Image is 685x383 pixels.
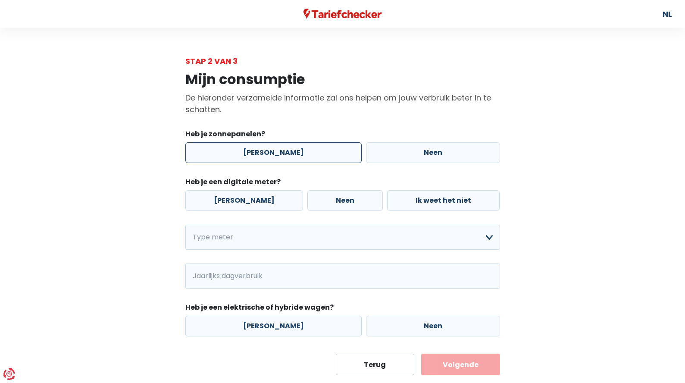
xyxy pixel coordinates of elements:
div: Stap 2 van 3 [185,55,500,67]
button: Terug [336,354,415,375]
p: De hieronder verzamelde informatie zal ons helpen om jouw verbruik beter in te schatten. [185,92,500,115]
legend: Heb je een digitale meter? [185,177,500,190]
legend: Heb je een elektrische of hybride wagen? [185,302,500,316]
label: [PERSON_NAME] [185,190,303,211]
img: Tariefchecker logo [303,9,382,19]
label: [PERSON_NAME] [185,142,362,163]
label: Ik weet het niet [387,190,500,211]
legend: Heb je zonnepanelen? [185,129,500,142]
button: Volgende [421,354,500,375]
label: Neen [366,142,500,163]
span: kWh [185,264,209,289]
h1: Mijn consumptie [185,71,500,88]
label: Neen [307,190,383,211]
label: Neen [366,316,500,336]
label: [PERSON_NAME] [185,316,362,336]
